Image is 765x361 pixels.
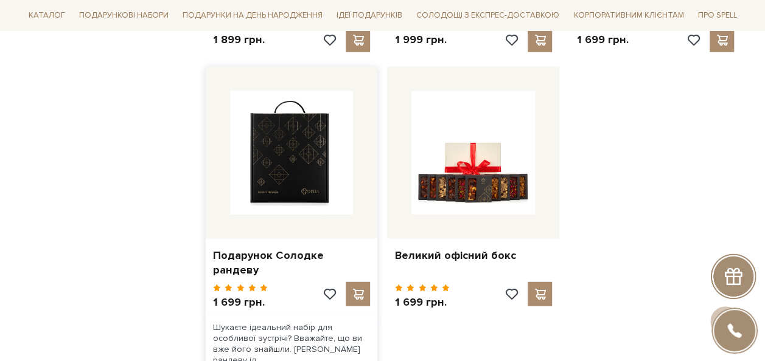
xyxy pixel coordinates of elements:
p: 1 699 грн. [576,33,628,47]
a: Солодощі з експрес-доставкою [411,5,564,26]
p: 1 699 грн. [394,295,450,309]
a: Корпоративним клієнтам [568,5,688,26]
p: 1 999 грн. [394,33,446,47]
span: Про Spell [693,6,741,25]
span: Подарункові набори [74,6,173,25]
a: Великий офісний бокс [394,249,552,263]
img: Подарунок Солодке рандеву [230,91,354,215]
p: 1 899 грн. [213,33,265,47]
span: Каталог [24,6,70,25]
span: Ідеї подарунків [332,6,407,25]
span: Подарунки на День народження [178,6,327,25]
p: 1 699 грн. [213,295,268,309]
a: Подарунок Солодке рандеву [213,249,371,277]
